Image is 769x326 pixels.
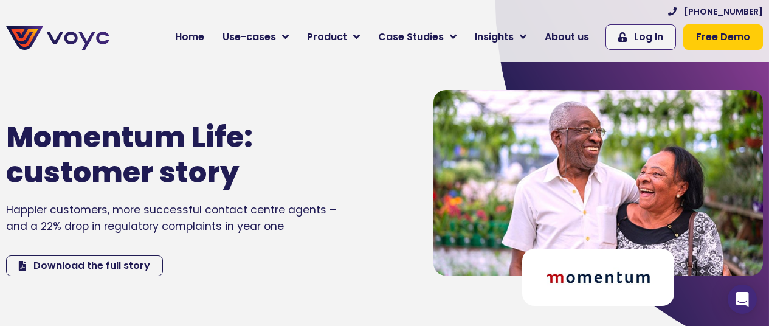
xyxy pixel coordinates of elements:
[6,255,163,276] a: Download the full story
[433,90,763,276] img: Happy couple laughing
[683,24,763,50] a: Free Demo
[728,285,757,314] div: Open Intercom Messenger
[6,26,109,50] img: voyc-full-logo
[166,25,213,49] a: Home
[213,25,298,49] a: Use-cases
[222,30,276,44] span: Use-cases
[536,25,598,49] a: About us
[605,24,676,50] a: Log In
[522,249,674,306] img: Momentum logo
[634,30,663,44] span: Log In
[475,30,514,44] span: Insights
[668,5,763,18] a: [PHONE_NUMBER]
[378,30,444,44] span: Case Studies
[684,5,763,18] span: [PHONE_NUMBER]
[175,30,204,44] span: Home
[545,30,589,44] span: About us
[6,120,306,190] h1: Momentum Life: customer story
[466,25,536,49] a: Insights
[696,30,750,44] span: Free Demo
[33,261,150,271] span: Download the full story
[6,202,342,234] p: Happier customers, more successful contact centre agents – and a 22% drop in regulatory complaint...
[369,25,466,49] a: Case Studies
[307,30,347,44] span: Product
[298,25,369,49] a: Product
